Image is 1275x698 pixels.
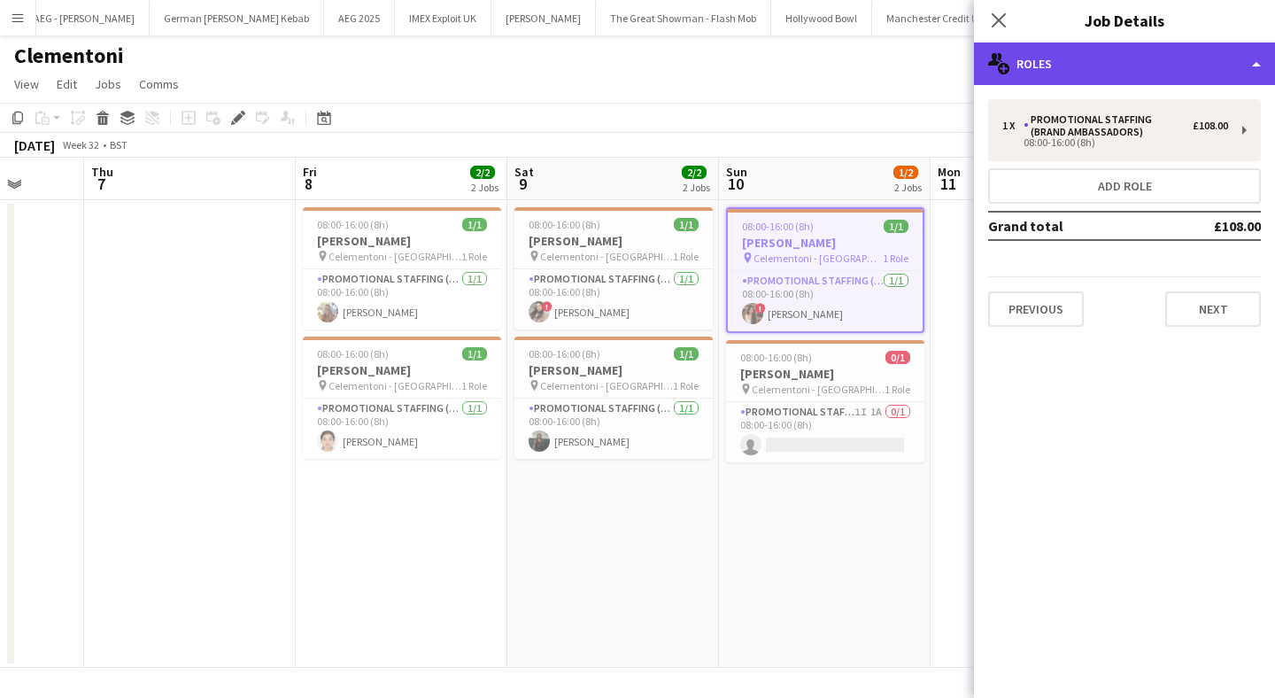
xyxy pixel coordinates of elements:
[673,379,699,392] span: 1 Role
[755,303,766,314] span: !
[514,269,713,330] app-card-role: Promotional Staffing (Brand Ambassadors)1/108:00-16:00 (8h)![PERSON_NAME]
[673,250,699,263] span: 1 Role
[884,220,908,233] span: 1/1
[894,181,922,194] div: 2 Jobs
[883,252,908,265] span: 1 Role
[57,76,77,92] span: Edit
[726,164,747,180] span: Sun
[728,235,923,251] h3: [PERSON_NAME]
[1165,291,1261,327] button: Next
[462,218,487,231] span: 1/1
[14,136,55,154] div: [DATE]
[328,250,461,263] span: Celementoni - [GEOGRAPHIC_DATA]
[935,174,961,194] span: 11
[88,73,128,96] a: Jobs
[529,347,600,361] span: 08:00-16:00 (8h)
[462,347,487,361] span: 1/1
[303,362,501,378] h3: [PERSON_NAME]
[540,250,673,263] span: Celementoni - [GEOGRAPHIC_DATA]
[514,207,713,330] app-job-card: 08:00-16:00 (8h)1/1[PERSON_NAME] Celementoni - [GEOGRAPHIC_DATA]1 RolePromotional Staffing (Brand...
[89,174,113,194] span: 7
[14,43,124,69] h1: Clementoni
[1193,120,1228,132] div: £108.00
[540,379,673,392] span: Celementoni - [GEOGRAPHIC_DATA]
[317,218,389,231] span: 08:00-16:00 (8h)
[740,351,812,364] span: 08:00-16:00 (8h)
[303,269,501,330] app-card-role: Promotional Staffing (Brand Ambassadors)1/108:00-16:00 (8h)[PERSON_NAME]
[1002,120,1024,132] div: 1 x
[7,73,46,96] a: View
[303,164,317,180] span: Fri
[514,362,713,378] h3: [PERSON_NAME]
[471,181,498,194] div: 2 Jobs
[139,76,179,92] span: Comms
[872,1,1014,35] button: Manchester Credit Union
[514,399,713,459] app-card-role: Promotional Staffing (Brand Ambassadors)1/108:00-16:00 (8h)[PERSON_NAME]
[682,166,707,179] span: 2/2
[95,76,121,92] span: Jobs
[395,1,491,35] button: IMEX Exploit UK
[303,233,501,249] h3: [PERSON_NAME]
[938,164,961,180] span: Mon
[1002,138,1228,147] div: 08:00-16:00 (8h)
[893,166,918,179] span: 1/2
[491,1,596,35] button: [PERSON_NAME]
[50,73,84,96] a: Edit
[512,174,534,194] span: 9
[683,181,710,194] div: 2 Jobs
[132,73,186,96] a: Comms
[1024,113,1193,138] div: Promotional Staffing (Brand Ambassadors)
[974,9,1275,32] h3: Job Details
[58,138,103,151] span: Week 32
[461,379,487,392] span: 1 Role
[988,212,1155,240] td: Grand total
[752,383,885,396] span: Celementoni - [GEOGRAPHIC_DATA]/[GEOGRAPHIC_DATA]
[674,347,699,361] span: 1/1
[150,1,324,35] button: German [PERSON_NAME] Kebab
[728,271,923,331] app-card-role: Promotional Staffing (Brand Ambassadors)1/108:00-16:00 (8h)![PERSON_NAME]
[885,383,910,396] span: 1 Role
[328,379,461,392] span: Celementoni - [GEOGRAPHIC_DATA]
[726,402,924,462] app-card-role: Promotional Staffing (Brand Ambassadors)1I1A0/108:00-16:00 (8h)
[596,1,771,35] button: The Great Showman - Flash Mob
[110,138,127,151] div: BST
[529,218,600,231] span: 08:00-16:00 (8h)
[726,340,924,462] app-job-card: 08:00-16:00 (8h)0/1[PERSON_NAME] Celementoni - [GEOGRAPHIC_DATA]/[GEOGRAPHIC_DATA]1 RolePromotion...
[1155,212,1261,240] td: £108.00
[317,347,389,361] span: 08:00-16:00 (8h)
[514,337,713,459] app-job-card: 08:00-16:00 (8h)1/1[PERSON_NAME] Celementoni - [GEOGRAPHIC_DATA]1 RolePromotional Staffing (Brand...
[19,1,150,35] button: AEG - [PERSON_NAME]
[324,1,395,35] button: AEG 2025
[988,291,1084,327] button: Previous
[303,399,501,459] app-card-role: Promotional Staffing (Brand Ambassadors)1/108:00-16:00 (8h)[PERSON_NAME]
[753,252,883,265] span: Celementoni - [GEOGRAPHIC_DATA]
[726,366,924,382] h3: [PERSON_NAME]
[91,164,113,180] span: Thu
[300,174,317,194] span: 8
[303,207,501,330] app-job-card: 08:00-16:00 (8h)1/1[PERSON_NAME] Celementoni - [GEOGRAPHIC_DATA]1 RolePromotional Staffing (Brand...
[726,207,924,333] app-job-card: 08:00-16:00 (8h)1/1[PERSON_NAME] Celementoni - [GEOGRAPHIC_DATA]1 RolePromotional Staffing (Brand...
[461,250,487,263] span: 1 Role
[974,43,1275,85] div: Roles
[303,337,501,459] app-job-card: 08:00-16:00 (8h)1/1[PERSON_NAME] Celementoni - [GEOGRAPHIC_DATA]1 RolePromotional Staffing (Brand...
[14,76,39,92] span: View
[988,168,1261,204] button: Add role
[723,174,747,194] span: 10
[674,218,699,231] span: 1/1
[885,351,910,364] span: 0/1
[542,301,552,312] span: !
[742,220,814,233] span: 08:00-16:00 (8h)
[470,166,495,179] span: 2/2
[771,1,872,35] button: Hollywood Bowl
[514,164,534,180] span: Sat
[514,233,713,249] h3: [PERSON_NAME]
